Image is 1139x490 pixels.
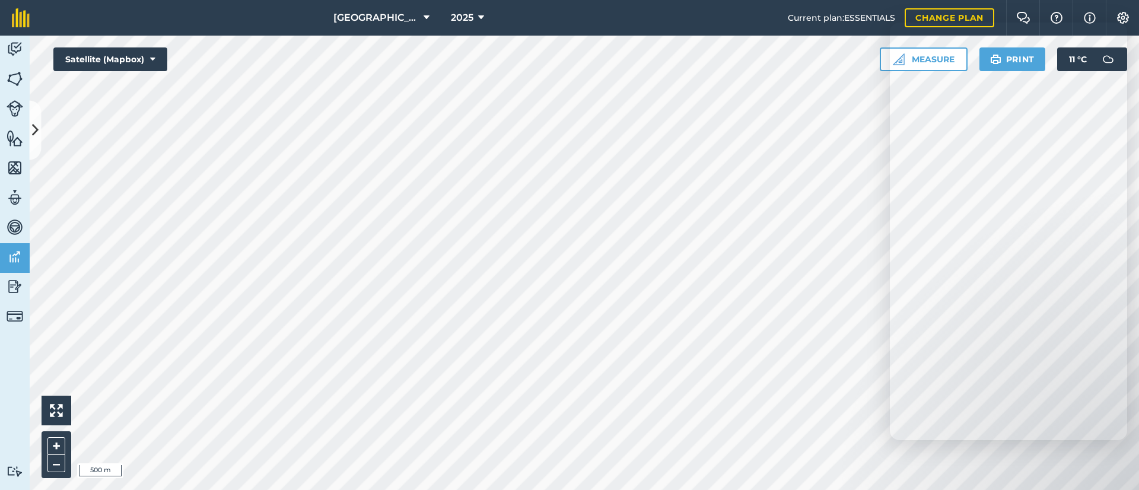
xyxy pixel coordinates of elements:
[7,189,23,206] img: svg+xml;base64,PD94bWwgdmVyc2lvbj0iMS4wIiBlbmNvZGluZz0idXRmLTgiPz4KPCEtLSBHZW5lcmF0b3I6IEFkb2JlIE...
[7,40,23,58] img: svg+xml;base64,PD94bWwgdmVyc2lvbj0iMS4wIiBlbmNvZGluZz0idXRmLTgiPz4KPCEtLSBHZW5lcmF0b3I6IEFkb2JlIE...
[12,8,30,27] img: fieldmargin Logo
[1016,12,1030,24] img: Two speech bubbles overlapping with the left bubble in the forefront
[7,159,23,177] img: svg+xml;base64,PHN2ZyB4bWxucz0iaHR0cDovL3d3dy53My5vcmcvMjAwMC9zdmciIHdpZHRoPSI1NiIgaGVpZ2h0PSI2MC...
[7,218,23,236] img: svg+xml;base64,PD94bWwgdmVyc2lvbj0iMS4wIiBlbmNvZGluZz0idXRmLTgiPz4KPCEtLSBHZW5lcmF0b3I6IEFkb2JlIE...
[50,404,63,417] img: Four arrows, one pointing top left, one top right, one bottom right and the last bottom left
[451,11,473,25] span: 2025
[890,23,1127,440] iframe: Intercom live chat
[7,129,23,147] img: svg+xml;base64,PHN2ZyB4bWxucz0iaHR0cDovL3d3dy53My5vcmcvMjAwMC9zdmciIHdpZHRoPSI1NiIgaGVpZ2h0PSI2MC...
[7,278,23,295] img: svg+xml;base64,PD94bWwgdmVyc2lvbj0iMS4wIiBlbmNvZGluZz0idXRmLTgiPz4KPCEtLSBHZW5lcmF0b3I6IEFkb2JlIE...
[7,466,23,477] img: svg+xml;base64,PD94bWwgdmVyc2lvbj0iMS4wIiBlbmNvZGluZz0idXRmLTgiPz4KPCEtLSBHZW5lcmF0b3I6IEFkb2JlIE...
[53,47,167,71] button: Satellite (Mapbox)
[905,8,994,27] a: Change plan
[1049,12,1064,24] img: A question mark icon
[1084,11,1096,25] img: svg+xml;base64,PHN2ZyB4bWxucz0iaHR0cDovL3d3dy53My5vcmcvMjAwMC9zdmciIHdpZHRoPSIxNyIgaGVpZ2h0PSIxNy...
[7,248,23,266] img: svg+xml;base64,PD94bWwgdmVyc2lvbj0iMS4wIiBlbmNvZGluZz0idXRmLTgiPz4KPCEtLSBHZW5lcmF0b3I6IEFkb2JlIE...
[1116,12,1130,24] img: A cog icon
[47,437,65,455] button: +
[1099,450,1127,478] iframe: Intercom live chat
[333,11,419,25] span: [GEOGRAPHIC_DATA] Farming
[7,100,23,117] img: svg+xml;base64,PD94bWwgdmVyc2lvbj0iMS4wIiBlbmNvZGluZz0idXRmLTgiPz4KPCEtLSBHZW5lcmF0b3I6IEFkb2JlIE...
[7,308,23,324] img: svg+xml;base64,PD94bWwgdmVyc2lvbj0iMS4wIiBlbmNvZGluZz0idXRmLTgiPz4KPCEtLSBHZW5lcmF0b3I6IEFkb2JlIE...
[47,455,65,472] button: –
[788,11,895,24] span: Current plan : ESSENTIALS
[880,47,968,71] button: Measure
[7,70,23,88] img: svg+xml;base64,PHN2ZyB4bWxucz0iaHR0cDovL3d3dy53My5vcmcvMjAwMC9zdmciIHdpZHRoPSI1NiIgaGVpZ2h0PSI2MC...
